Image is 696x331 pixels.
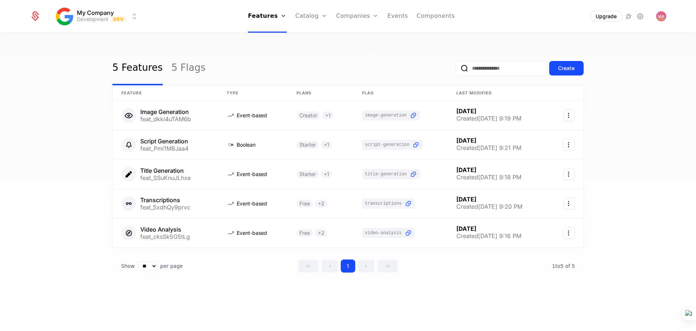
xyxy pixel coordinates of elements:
[353,86,448,101] th: Flag
[563,198,575,209] button: Select action
[448,86,548,101] th: Last Modified
[298,260,398,273] div: Page navigation
[341,260,355,273] button: Go to page 1
[591,11,621,21] button: Upgrade
[563,227,575,239] button: Select action
[111,16,126,22] span: Dev
[160,262,183,270] span: per page
[56,8,73,25] img: My Company
[77,10,114,16] span: My Company
[357,260,375,273] button: Go to next page
[138,261,157,271] select: Select page size
[288,86,353,101] th: Plans
[298,260,319,273] button: Go to first page
[171,51,206,85] a: 5 Flags
[563,110,575,121] button: Select action
[636,12,645,21] a: Settings
[113,86,218,101] th: Feature
[112,260,584,273] div: Table pagination
[552,263,572,269] span: 1 to 5 of
[121,262,135,270] span: Show
[656,11,666,21] button: Open user button
[112,51,163,85] a: 5 Features
[549,61,584,75] button: Create
[552,263,575,269] span: 5
[563,168,575,180] button: Select action
[656,11,666,21] img: Mudar Alkasem
[58,8,139,24] button: Select environment
[563,139,575,151] button: Select action
[77,16,108,23] div: Development
[321,260,339,273] button: Go to previous page
[624,12,633,21] a: Integrations
[558,65,575,72] div: Create
[218,86,288,101] th: Type
[377,260,398,273] button: Go to last page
